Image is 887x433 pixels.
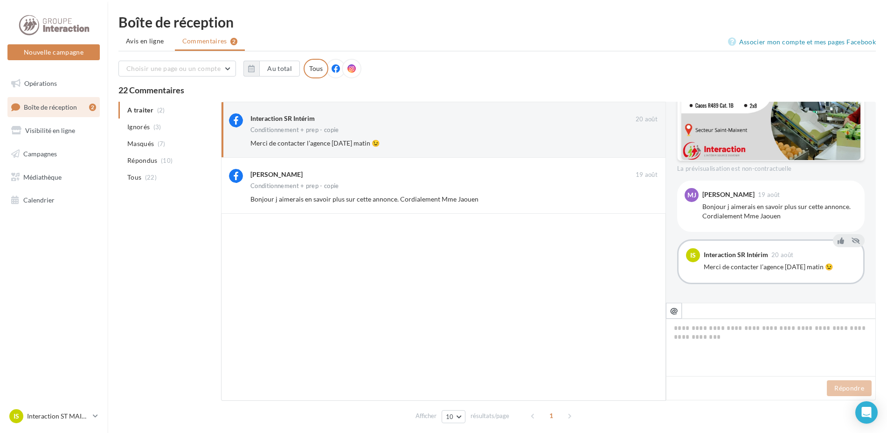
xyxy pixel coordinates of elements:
[636,171,658,179] span: 19 août
[304,59,328,78] div: Tous
[7,44,100,60] button: Nouvelle campagne
[153,123,161,131] span: (3)
[259,61,300,77] button: Au total
[7,407,100,425] a: IS Interaction ST MAIXENT
[126,36,164,46] span: Avis en ligne
[250,195,478,203] span: Bonjour j aimerais en savoir plus sur cette annonce. Cordialement Mme Jaouen
[471,412,509,420] span: résultats/page
[6,74,102,93] a: Opérations
[145,174,157,181] span: (22)
[6,168,102,187] a: Médiathèque
[27,412,89,421] p: Interaction ST MAIXENT
[6,97,102,117] a: Boîte de réception2
[704,251,768,258] div: Interaction SR Intérim
[23,173,62,181] span: Médiathèque
[690,251,696,260] span: IS
[118,15,876,29] div: Boîte de réception
[702,191,755,198] div: [PERSON_NAME]
[118,61,236,77] button: Choisir une page ou un compte
[89,104,96,111] div: 2
[855,401,878,424] div: Open Intercom Messenger
[23,150,57,158] span: Campagnes
[25,126,75,134] span: Visibilité en ligne
[544,408,559,423] span: 1
[250,170,303,179] div: [PERSON_NAME]
[728,36,876,48] a: Associer mon compte et mes pages Facebook
[250,139,380,147] span: Merci de contacter l’agence [DATE] matin 😉
[243,61,300,77] button: Au total
[677,161,865,173] div: La prévisualisation est non-contractuelle
[442,410,465,423] button: 10
[250,183,339,189] div: Conditionnement + prep - copie
[6,190,102,210] a: Calendrier
[126,64,221,72] span: Choisir une page ou un compte
[14,412,19,421] span: IS
[416,412,437,420] span: Afficher
[127,156,158,165] span: Répondus
[24,79,57,87] span: Opérations
[704,262,856,272] div: Merci de contacter l’agence [DATE] matin 😉
[827,380,872,396] button: Répondre
[250,127,339,133] div: Conditionnement + prep - copie
[158,140,166,147] span: (7)
[666,303,682,319] button: @
[23,196,55,204] span: Calendrier
[24,103,77,111] span: Boîte de réception
[127,139,154,148] span: Masqués
[127,122,150,132] span: Ignorés
[687,190,696,200] span: MJ
[250,114,315,123] div: Interaction SR Intérim
[670,306,678,314] i: @
[771,252,793,258] span: 20 août
[446,413,454,420] span: 10
[636,115,658,124] span: 20 août
[758,192,780,198] span: 19 août
[161,157,173,164] span: (10)
[6,121,102,140] a: Visibilité en ligne
[118,86,876,94] div: 22 Commentaires
[127,173,141,182] span: Tous
[702,202,857,221] div: Bonjour j aimerais en savoir plus sur cette annonce. Cordialement Mme Jaouen
[6,144,102,164] a: Campagnes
